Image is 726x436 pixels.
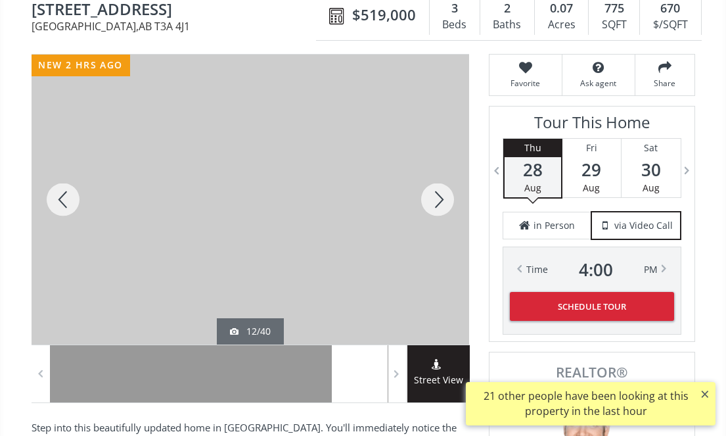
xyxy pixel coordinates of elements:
span: [GEOGRAPHIC_DATA] , AB T3A 4J1 [32,21,323,32]
div: SQFT [595,15,633,35]
div: $/SQFT [647,15,694,35]
div: Thu [505,139,561,157]
div: Acres [541,15,581,35]
span: via Video Call [614,219,673,232]
div: Baths [487,15,528,35]
span: 28 [505,160,561,179]
div: Sat [622,139,681,157]
div: new 2 hrs ago [32,55,130,76]
div: 12/40 [230,325,271,338]
div: Beds [436,15,473,35]
span: Favorite [496,78,555,89]
span: Aug [583,182,600,194]
div: Time PM [526,260,658,279]
span: Aug [524,182,541,194]
span: 269 Edgepark Boulevard NW [32,1,323,21]
span: 29 [562,160,621,179]
span: Ask agent [569,78,628,89]
div: 21 other people have been looking at this property in the last hour [472,389,699,419]
span: 30 [622,160,681,179]
span: REALTOR® [504,366,680,379]
div: Fri [562,139,621,157]
span: $519,000 [352,5,416,25]
span: Share [642,78,688,89]
span: 4 : 00 [579,260,613,279]
button: Schedule Tour [510,292,674,321]
span: Street View [407,373,470,388]
span: Aug [643,182,660,194]
h3: Tour This Home [503,113,681,138]
div: 269 Edgepark Boulevard NW Calgary, AB T3A 4J1 - Photo 12 of 40 [32,55,469,345]
button: × [694,382,715,406]
span: in Person [533,219,575,232]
